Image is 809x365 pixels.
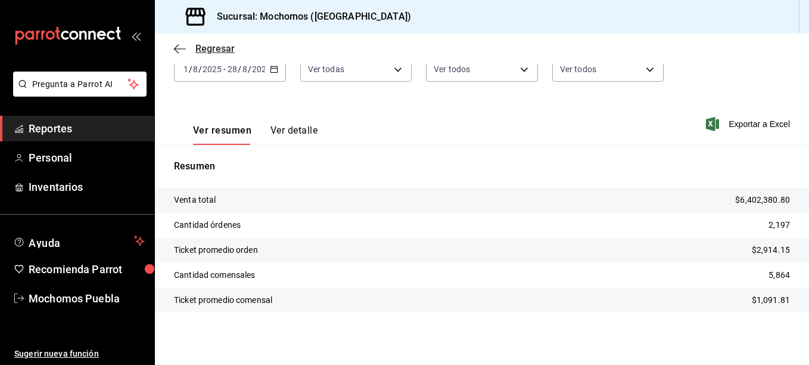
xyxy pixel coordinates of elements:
p: Cantidad órdenes [174,219,241,231]
span: Ver todos [560,63,596,75]
button: open_drawer_menu [131,31,141,41]
span: Inventarios [29,179,145,195]
p: Ticket promedio comensal [174,294,272,307]
h3: Sucursal: Mochomos ([GEOGRAPHIC_DATA]) [207,10,411,24]
p: $2,914.15 [752,244,790,256]
span: Ver todos [434,63,470,75]
button: Regresar [174,43,235,54]
input: -- [227,64,238,74]
p: Cantidad comensales [174,269,256,282]
span: Regresar [195,43,235,54]
span: Mochomos Puebla [29,290,145,307]
button: Ver detalle [270,125,318,145]
p: Resumen [174,159,790,174]
p: Ticket promedio orden [174,244,258,256]
button: Exportar a Excel [708,117,790,131]
span: Reportes [29,120,145,137]
input: -- [183,64,189,74]
a: Pregunta a Parrot AI [8,86,147,99]
button: Pregunta a Parrot AI [13,72,147,97]
p: 5,864 [768,269,790,282]
span: Sugerir nueva función [14,348,145,360]
p: $1,091.81 [752,294,790,307]
span: Ver todas [308,63,344,75]
span: Pregunta a Parrot AI [32,78,128,91]
button: Ver resumen [193,125,251,145]
span: / [248,64,251,74]
input: -- [192,64,198,74]
span: Recomienda Parrot [29,261,145,277]
input: ---- [251,64,272,74]
span: / [189,64,192,74]
span: - [223,64,226,74]
p: $6,402,380.80 [735,194,790,206]
div: navigation tabs [193,125,318,145]
span: Personal [29,150,145,166]
span: / [238,64,241,74]
input: -- [242,64,248,74]
input: ---- [202,64,222,74]
p: 2,197 [768,219,790,231]
span: / [198,64,202,74]
p: Venta total [174,194,216,206]
span: Ayuda [29,234,129,248]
